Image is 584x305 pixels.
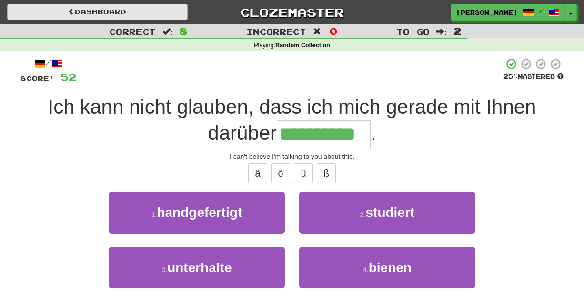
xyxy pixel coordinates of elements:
span: / [539,8,544,14]
span: : [436,28,447,36]
span: handgefertigt [157,205,242,220]
span: Score: [20,74,55,82]
small: 4 . [363,266,369,274]
span: 0 [330,25,338,37]
button: ö [271,163,290,183]
span: bienen [369,260,412,275]
span: Correct [109,27,156,36]
span: Ich kann nicht glauben, dass ich mich gerade mit Ihnen darüber [48,96,536,144]
button: ü [294,163,313,183]
button: 4.bienen [299,247,475,288]
strong: Random Collection [275,42,330,49]
span: 2 [453,25,462,37]
span: studiert [366,205,415,220]
a: [PERSON_NAME] / [451,4,565,21]
a: Clozemaster [202,4,383,20]
span: : [162,28,173,36]
span: : [313,28,323,36]
button: 1.handgefertigt [109,192,285,233]
button: ä [248,163,267,183]
span: 8 [180,25,188,37]
button: 2.studiert [299,192,475,233]
button: ß [317,163,336,183]
small: 3 . [161,266,167,274]
span: To go [396,27,430,36]
div: I can't believe I'm talking to you about this. [20,152,564,161]
small: 2 . [360,211,366,218]
span: 25 % [503,72,518,80]
span: 52 [60,71,77,83]
small: 1 . [151,211,157,218]
span: Incorrect [246,27,306,36]
a: Dashboard [7,4,188,20]
span: [PERSON_NAME] [456,8,518,17]
div: Mastered [503,72,564,81]
span: . [371,122,376,144]
span: unterhalte [167,260,232,275]
button: 3.unterhalte [109,247,285,288]
div: / [20,58,77,70]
